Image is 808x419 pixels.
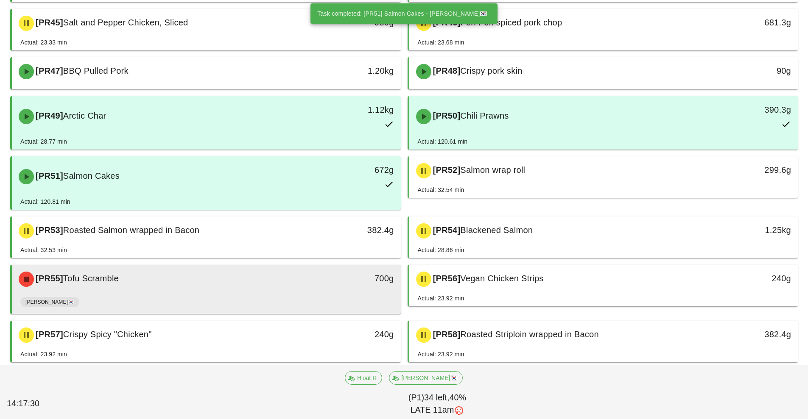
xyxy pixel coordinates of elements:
span: Crispy pork skin [460,66,522,75]
div: 382.4g [308,223,394,237]
div: 1.20kg [308,64,394,78]
span: [PERSON_NAME]🇰🇷 [25,297,74,307]
div: Actual: 32.53 min [20,245,67,255]
span: [PR58] [431,330,461,339]
div: Actual: 23.92 min [418,294,464,303]
span: Arctic Char [63,111,106,120]
div: Actual: 23.68 min [418,38,464,47]
div: 382.4g [705,327,791,341]
div: Task completed: [PR51] Salmon Cakes - [PERSON_NAME]🇰🇷 [310,3,494,24]
span: [PR45] [34,18,63,27]
span: [PR49] [34,111,63,120]
div: Actual: 120.61 min [418,137,468,146]
span: BBQ Pulled Pork [63,66,129,75]
span: Chili Prawns [460,111,509,120]
div: Actual: 28.77 min [20,137,67,146]
div: 240g [705,272,791,285]
span: [PR47] [34,66,63,75]
span: [PR50] [431,111,461,120]
div: 1.25kg [705,223,791,237]
div: 390.3g [705,103,791,117]
div: 1.12kg [308,103,394,117]
span: [PR48] [431,66,461,75]
span: [PR53] [34,225,63,235]
span: [PR54] [431,225,461,235]
div: Actual: 23.92 min [20,350,67,359]
span: 34 left, [424,393,449,402]
div: Actual: 23.92 min [418,350,464,359]
span: Vegan Chicken Strips [460,274,543,283]
span: [PR52] [431,165,461,175]
span: Salt and Pepper Chicken, Sliced [63,18,188,27]
span: Roasted Salmon wrapped in Bacon [63,225,199,235]
div: Actual: 32.54 min [418,185,464,194]
span: Salmon Cakes [63,171,120,180]
span: [PR51] [34,171,63,180]
span: Roasted Striploin wrapped in Bacon [460,330,598,339]
span: [PR55] [34,274,63,283]
div: (P1) 40% [72,390,803,418]
span: [PR57] [34,330,63,339]
div: Actual: 23.33 min [20,38,67,47]
span: [PERSON_NAME]🇰🇷 [395,372,458,384]
div: Actual: 120.81 min [20,197,70,206]
span: [PR56] [431,274,461,283]
div: LATE 11am [73,404,801,416]
span: Tofu Scramble [63,274,119,283]
div: 980g [308,16,394,29]
span: Blackened Salmon [460,225,533,235]
div: 299.6g [705,163,791,177]
div: 672g [308,163,394,177]
div: 14:17:30 [5,396,72,412]
span: Salmon wrap roll [460,165,525,175]
span: Peri Peri spiced pork chop [460,18,562,27]
div: 681.3g [705,16,791,29]
div: 700g [308,272,394,285]
span: Crispy Spicy "Chicken" [63,330,152,339]
div: Actual: 28.86 min [418,245,464,255]
div: 240g [308,327,394,341]
div: 90g [705,64,791,78]
span: H'oat R [350,372,377,384]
